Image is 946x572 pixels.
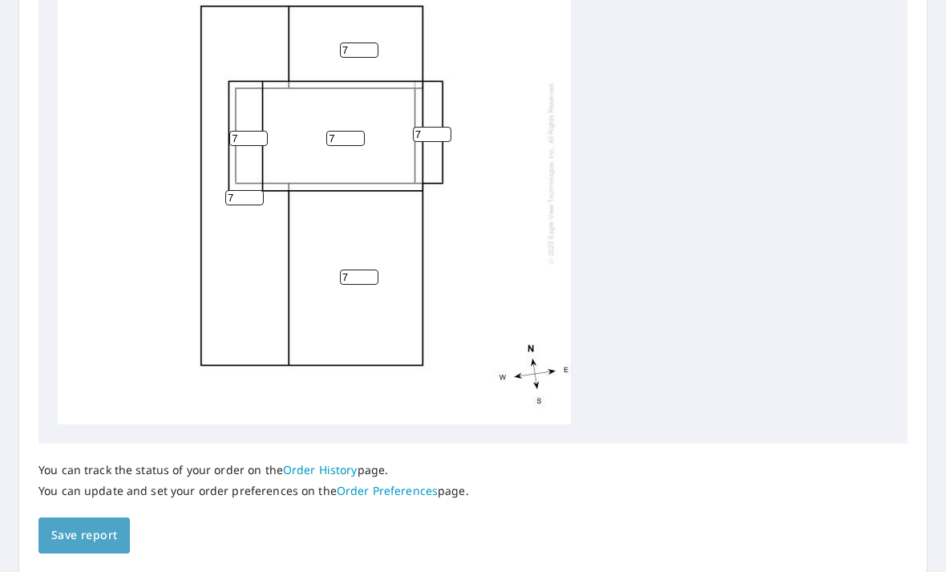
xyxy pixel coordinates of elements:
[38,484,469,498] p: You can update and set your order preferences on the page.
[38,517,130,554] button: Save report
[283,462,358,477] a: Order History
[337,483,438,498] a: Order Preferences
[38,463,469,477] p: You can track the status of your order on the page.
[51,525,117,546] span: Save report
